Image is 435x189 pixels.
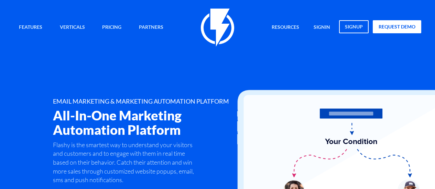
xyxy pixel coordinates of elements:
a: Features [14,20,47,35]
a: Partners [134,20,168,35]
a: signin [308,20,335,35]
a: Pricing [97,20,127,35]
p: Flashy is the smartest way to understand your visitors and customers and to engage with them in r... [53,141,195,185]
a: Resources [267,20,304,35]
a: Verticals [55,20,90,35]
h1: EMAIL MARKETING & MARKETING AUTOMATION PLATFORM [53,98,247,105]
h2: All-In-One Marketing Automation Platform [53,108,247,137]
a: request demo [373,20,421,33]
a: signup [339,20,369,33]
